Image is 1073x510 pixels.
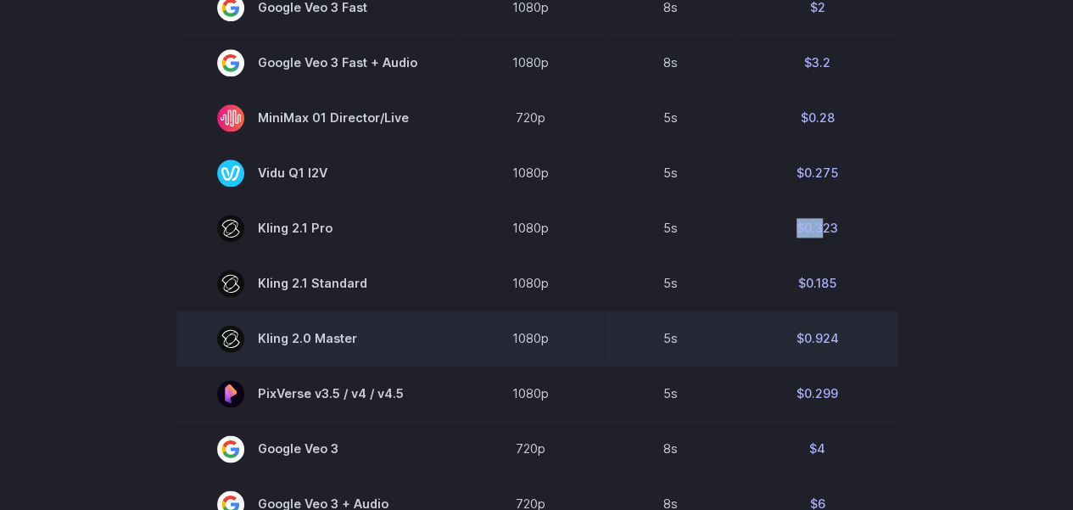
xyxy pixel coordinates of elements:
span: Kling 2.1 Standard [217,270,417,297]
td: 5s [604,200,738,255]
td: $0.28 [738,90,897,145]
td: 8s [604,35,738,90]
span: Vidu Q1 I2V [217,160,417,187]
td: $3.2 [738,35,897,90]
td: $0.275 [738,145,897,200]
td: 1080p [458,35,604,90]
td: 1080p [458,145,604,200]
td: 1080p [458,311,604,366]
td: 5s [604,366,738,421]
td: 5s [604,145,738,200]
td: 720p [458,90,604,145]
td: $0.299 [738,366,897,421]
td: 5s [604,255,738,311]
td: $0.185 [738,255,897,311]
td: 1080p [458,200,604,255]
span: MiniMax 01 Director/Live [217,104,417,132]
td: $0.924 [738,311,897,366]
td: $4 [738,421,897,476]
span: Kling 2.0 Master [217,325,417,352]
td: 5s [604,311,738,366]
span: Google Veo 3 [217,435,417,462]
span: PixVerse v3.5 / v4 / v4.5 [217,380,417,407]
td: 1080p [458,366,604,421]
td: $0.323 [738,200,897,255]
span: Google Veo 3 Fast + Audio [217,49,417,76]
td: 1080p [458,255,604,311]
span: Kling 2.1 Pro [217,215,417,242]
td: 720p [458,421,604,476]
td: 8s [604,421,738,476]
td: 5s [604,90,738,145]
